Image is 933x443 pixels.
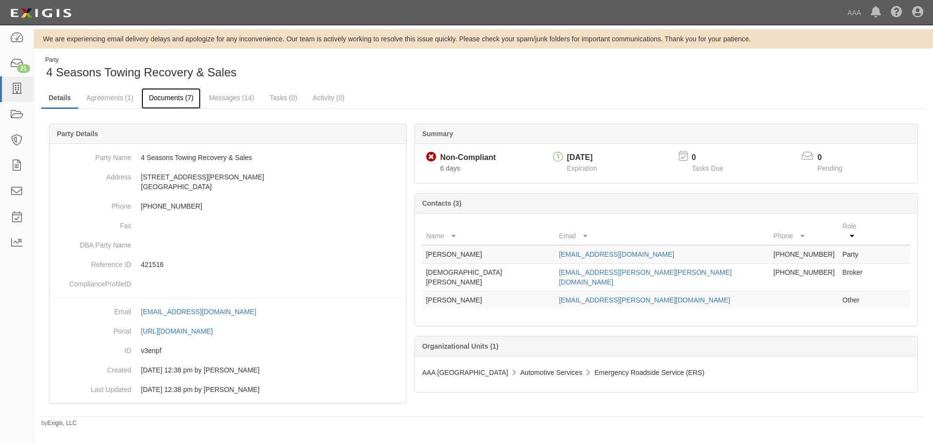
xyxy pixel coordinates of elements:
div: 4 Seasons Towing Recovery & Sales [41,56,476,81]
th: Phone [770,217,839,245]
span: Since 08/07/2025 [440,164,460,172]
span: 4 Seasons Towing Recovery & Sales [46,66,237,79]
span: Emergency Roadside Service (ERS) [594,369,704,376]
td: [PHONE_NUMBER] [770,245,839,264]
a: Exigis, LLC [48,420,77,426]
dt: ComplianceProfileID [53,274,131,289]
a: Activity (0) [306,88,352,107]
dd: [PHONE_NUMBER] [53,196,402,216]
img: logo-5460c22ac91f19d4615b14bd174203de0afe785f0fc80cf4dbbc73dc1793850b.png [7,4,74,22]
a: [EMAIL_ADDRESS][DOMAIN_NAME] [141,308,267,316]
dt: Portal [53,321,131,336]
td: Other [839,291,871,309]
th: Name [422,217,555,245]
b: Contacts (3) [422,199,462,207]
div: Party [45,56,237,64]
div: [DATE] [567,152,597,163]
a: [EMAIL_ADDRESS][DOMAIN_NAME] [559,250,674,258]
span: Tasks Due [691,164,723,172]
b: Summary [422,130,453,138]
td: Broker [839,264,871,291]
th: Role [839,217,871,245]
a: [URL][DOMAIN_NAME] [141,327,224,335]
span: AAA [GEOGRAPHIC_DATA] [422,369,508,376]
a: Details [41,88,78,109]
dt: DBA Party Name [53,235,131,250]
dt: Fax [53,216,131,230]
td: [PHONE_NUMBER] [770,264,839,291]
i: Non-Compliant [426,152,436,162]
dd: v3enpf [53,341,402,360]
i: Help Center - Complianz [891,7,902,18]
dd: 06/11/2024 12:38 pm by Benjamin Tully [53,360,402,380]
b: Organizational Units (1) [422,342,499,350]
dt: Party Name [53,148,131,162]
dd: 4 Seasons Towing Recovery & Sales [53,148,402,167]
div: [EMAIL_ADDRESS][DOMAIN_NAME] [141,307,256,317]
div: 21 [17,64,30,73]
a: Messages (14) [202,88,261,107]
a: [EMAIL_ADDRESS][PERSON_NAME][PERSON_NAME][DOMAIN_NAME] [559,268,732,286]
dt: Address [53,167,131,182]
dd: 06/11/2024 12:38 pm by Benjamin Tully [53,380,402,399]
dt: Last Updated [53,380,131,394]
div: We are experiencing email delivery delays and apologize for any inconvenience. Our team is active... [34,34,933,44]
p: 421516 [141,260,402,269]
span: Expiration [567,164,597,172]
dt: ID [53,341,131,355]
a: Agreements (1) [79,88,140,107]
td: [DEMOGRAPHIC_DATA][PERSON_NAME] [422,264,555,291]
a: Documents (7) [141,88,201,109]
td: [PERSON_NAME] [422,291,555,309]
span: Automotive Services [520,369,583,376]
small: by [41,419,77,427]
p: 0 [817,152,854,163]
td: Party [839,245,871,264]
a: Tasks (0) [262,88,305,107]
p: 0 [691,152,735,163]
div: Non-Compliant [440,152,496,163]
dt: Created [53,360,131,375]
span: Pending [817,164,842,172]
dt: Phone [53,196,131,211]
a: AAA [843,3,866,22]
th: Email [555,217,769,245]
td: [PERSON_NAME] [422,245,555,264]
dt: Reference ID [53,255,131,269]
a: [EMAIL_ADDRESS][PERSON_NAME][DOMAIN_NAME] [559,296,730,304]
dd: [STREET_ADDRESS][PERSON_NAME] [GEOGRAPHIC_DATA] [53,167,402,196]
b: Party Details [57,130,98,138]
dt: Email [53,302,131,317]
